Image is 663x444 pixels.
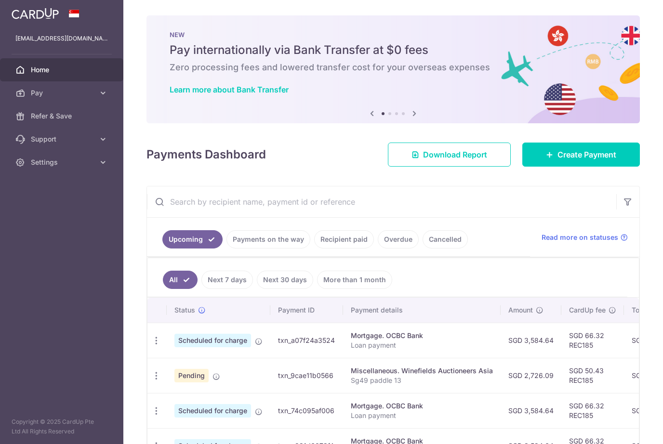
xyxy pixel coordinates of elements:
span: Support [31,134,94,144]
span: Scheduled for charge [174,404,251,418]
td: SGD 2,726.09 [501,358,561,393]
img: Bank transfer banner [146,15,640,123]
div: Mortgage. OCBC Bank [351,401,493,411]
input: Search by recipient name, payment id or reference [147,186,616,217]
a: Next 7 days [201,271,253,289]
h5: Pay internationally via Bank Transfer at $0 fees [170,42,617,58]
a: Read more on statuses [542,233,628,242]
p: [EMAIL_ADDRESS][DOMAIN_NAME] [15,34,108,43]
span: Pay [31,88,94,98]
p: Sg49 paddle 13 [351,376,493,385]
a: Create Payment [522,143,640,167]
span: Download Report [423,149,487,160]
a: Overdue [378,230,419,248]
span: Amount [508,305,533,315]
p: Loan payment [351,411,493,420]
span: Pending [174,369,209,382]
td: txn_9cae11b0566 [270,358,343,393]
div: Miscellaneous. Winefields Auctioneers Asia [351,366,493,376]
a: Recipient paid [314,230,374,248]
h6: Zero processing fees and lowered transfer cost for your overseas expenses [170,62,617,73]
th: Payment details [343,298,501,323]
a: Download Report [388,143,511,167]
td: SGD 66.32 REC185 [561,393,624,428]
a: Payments on the way [226,230,310,248]
span: Settings [31,157,94,167]
h4: Payments Dashboard [146,146,266,163]
span: Create Payment [557,149,616,160]
td: SGD 50.43 REC185 [561,358,624,393]
img: CardUp [12,8,59,19]
td: txn_74c095af006 [270,393,343,428]
span: Home [31,65,94,75]
span: CardUp fee [569,305,606,315]
td: SGD 3,584.64 [501,393,561,428]
td: SGD 3,584.64 [501,323,561,358]
span: Status [174,305,195,315]
p: NEW [170,31,617,39]
a: More than 1 month [317,271,392,289]
span: Refer & Save [31,111,94,121]
a: All [163,271,198,289]
div: Mortgage. OCBC Bank [351,331,493,340]
a: Learn more about Bank Transfer [170,85,289,94]
p: Loan payment [351,340,493,350]
a: Upcoming [162,230,223,248]
a: Cancelled [423,230,468,248]
a: Next 30 days [257,271,313,289]
td: txn_a07f24a3524 [270,323,343,358]
td: SGD 66.32 REC185 [561,323,624,358]
span: Scheduled for charge [174,334,251,347]
span: Read more on statuses [542,233,618,242]
th: Payment ID [270,298,343,323]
